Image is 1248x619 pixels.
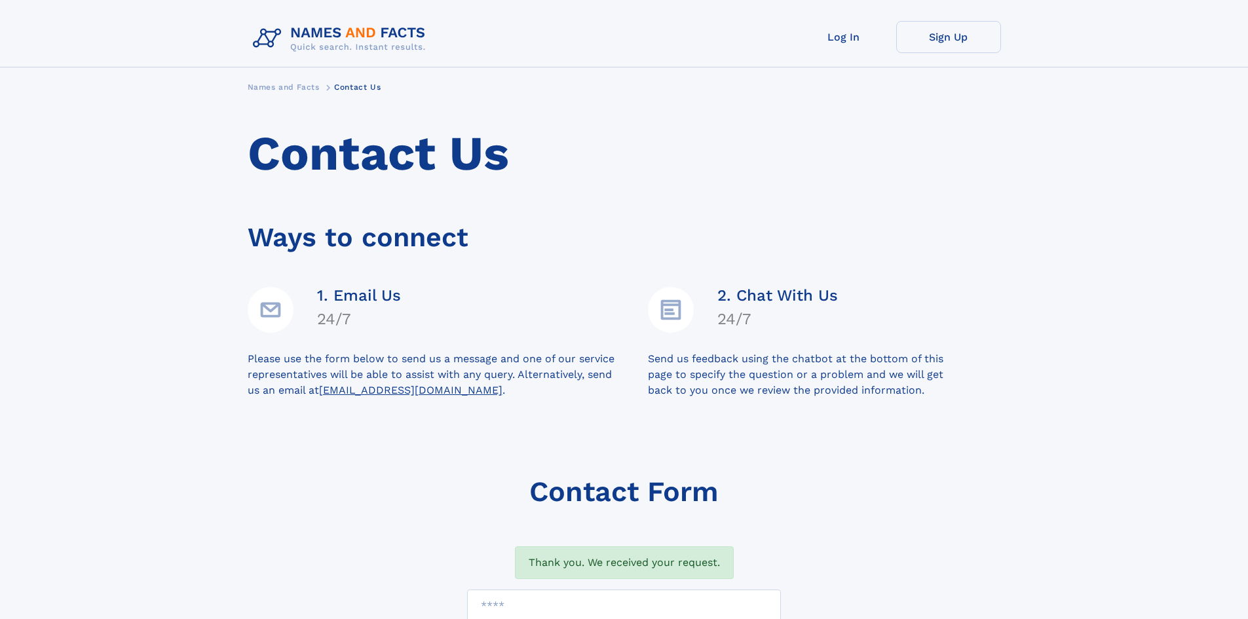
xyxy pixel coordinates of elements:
a: Names and Facts [248,79,320,95]
img: Details Icon [648,287,694,333]
div: Thank you. We received your request. [515,546,734,579]
h4: 2. Chat With Us [717,286,838,305]
h4: 24/7 [317,310,401,328]
a: [EMAIL_ADDRESS][DOMAIN_NAME] [319,384,502,396]
img: Logo Names and Facts [248,21,436,56]
div: Send us feedback using the chatbot at the bottom of this page to specify the question or a proble... [648,351,1001,398]
div: Ways to connect [248,204,1001,258]
h4: 1. Email Us [317,286,401,305]
div: Please use the form below to send us a message and one of our service representatives will be abl... [248,351,648,398]
h1: Contact Us [248,126,1001,181]
a: Log In [791,21,896,53]
h4: 24/7 [717,310,838,328]
a: Sign Up [896,21,1001,53]
img: Email Address Icon [248,287,293,333]
h1: Contact Form [529,476,719,508]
